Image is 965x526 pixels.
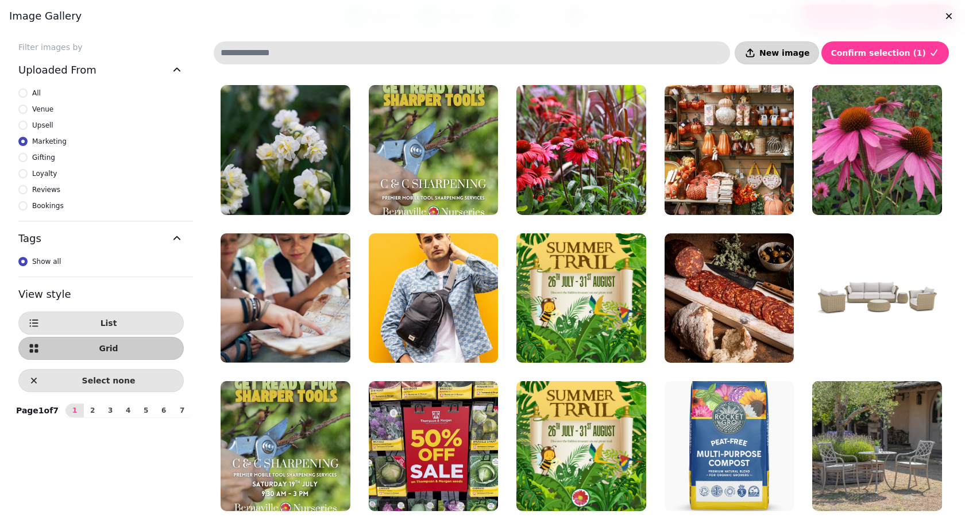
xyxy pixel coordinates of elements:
span: Upsell [32,120,53,131]
span: Marketing [32,136,67,147]
img: image00008.jpeg [665,85,794,215]
img: image00028.jpeg [516,85,646,215]
button: Tags [18,221,184,256]
span: Grid [43,344,174,352]
span: Show all [32,256,61,267]
img: sharpening.png [221,381,350,511]
button: 3 [101,404,119,417]
span: New image [759,49,809,57]
img: WILLESDEN_07 (1).jpg [369,233,499,363]
img: WildVenisonChorizo-TheRealCure-BritishCharcuterie.jpg [665,233,794,363]
button: Uploaded From [18,53,184,87]
span: Reviews [32,184,60,195]
button: 7 [173,404,191,417]
span: Confirm selection ( 1 ) [831,49,926,57]
h3: View style [18,286,184,302]
img: _Summer trail email header (1080 x 1080 px) (2).png [516,381,646,511]
span: Loyalty [32,168,57,179]
button: New image [735,41,819,64]
button: Confirm selection (1) [821,41,949,64]
span: Gifting [32,152,55,163]
span: 4 [123,407,133,414]
img: ROCKETGRO Multi-Purpose-Front.jpg [665,381,794,511]
button: 5 [137,404,155,417]
span: 6 [159,407,168,414]
button: List [18,312,184,335]
button: 4 [119,404,137,417]
div: Tags [18,256,184,277]
span: 5 [141,407,150,414]
p: Page 1 of 7 [11,405,63,416]
span: Bookings [32,200,64,212]
img: trail kids.png [221,233,350,363]
img: _Summer trail email header (1080 x 1080 px).png [516,233,646,363]
button: Select none [18,369,184,392]
img: image00020.jpeg [221,85,350,215]
span: 2 [88,407,97,414]
img: Echinacea Close Up.jpg [812,85,942,215]
img: ARU010.jpg [812,233,942,363]
button: 2 [83,404,102,417]
span: 3 [106,407,115,414]
span: List [43,319,174,327]
img: sharpening (1).png [369,85,499,215]
div: Uploaded From [18,87,184,221]
h3: Image gallery [9,9,956,23]
span: All [32,87,41,99]
span: 1 [70,407,79,414]
nav: Pagination [65,404,191,417]
span: Venue [32,103,53,115]
img: bridgewater bistro set.png [812,381,942,511]
img: seeds 50%.png [369,381,499,511]
label: Filter images by [9,41,193,53]
span: 7 [177,407,187,414]
button: 6 [155,404,173,417]
button: Grid [18,337,184,360]
span: Select none [43,377,174,385]
button: 1 [65,404,84,417]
